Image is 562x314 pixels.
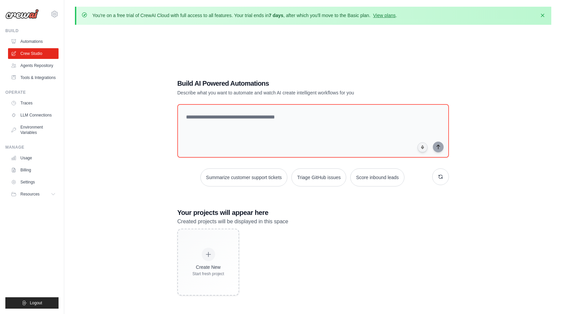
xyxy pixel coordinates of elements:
p: Created projects will be displayed in this space [177,217,449,226]
p: Describe what you want to automate and watch AI create intelligent workflows for you [177,89,402,96]
a: Agents Repository [8,60,59,71]
div: Start fresh project [192,271,224,277]
a: LLM Connections [8,110,59,121]
button: Triage GitHub issues [291,168,346,186]
div: Create New [192,264,224,270]
h1: Build AI Powered Automations [177,79,402,88]
a: Crew Studio [8,48,59,59]
div: Manage [5,145,59,150]
a: View plans [373,13,395,18]
span: Resources [20,191,39,197]
img: Logo [5,9,39,19]
div: Operate [5,90,59,95]
a: Traces [8,98,59,108]
div: Build [5,28,59,33]
button: Logout [5,297,59,309]
a: Settings [8,177,59,187]
a: Billing [8,165,59,175]
strong: 7 days [269,13,283,18]
p: You're on a free trial of CrewAI Cloud with full access to all features. Your trial ends in , aft... [92,12,397,19]
button: Get new suggestions [432,168,449,185]
button: Score inbound leads [350,168,404,186]
button: Summarize customer support tickets [200,168,287,186]
a: Usage [8,153,59,163]
a: Tools & Integrations [8,72,59,83]
a: Environment Variables [8,122,59,138]
span: Logout [30,300,42,306]
a: Automations [8,36,59,47]
h3: Your projects will appear here [177,208,449,217]
button: Click to speak your automation idea [417,142,428,152]
button: Resources [8,189,59,200]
